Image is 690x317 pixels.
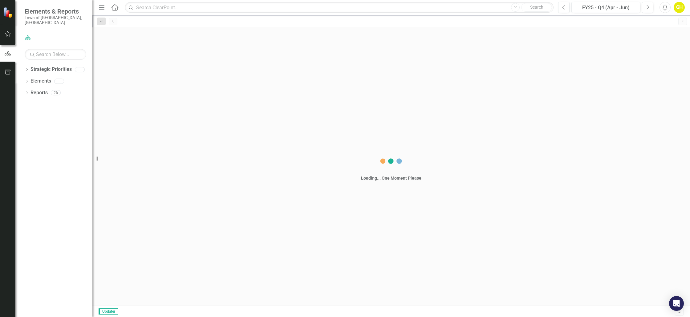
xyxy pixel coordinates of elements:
[25,15,86,25] small: Town of [GEOGRAPHIC_DATA], [GEOGRAPHIC_DATA]
[669,296,684,311] div: Open Intercom Messenger
[30,66,72,73] a: Strategic Priorities
[674,2,685,13] button: GH
[125,2,554,13] input: Search ClearPoint...
[530,5,543,10] span: Search
[361,175,421,181] div: Loading... One Moment Please
[25,8,86,15] span: Elements & Reports
[25,49,86,60] input: Search Below...
[521,3,552,12] button: Search
[30,89,48,96] a: Reports
[571,2,640,13] button: FY25 - Q4 (Apr - Jun)
[51,90,61,96] div: 26
[30,78,51,85] a: Elements
[3,7,14,18] img: ClearPoint Strategy
[99,308,118,315] span: Updater
[574,4,638,11] div: FY25 - Q4 (Apr - Jun)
